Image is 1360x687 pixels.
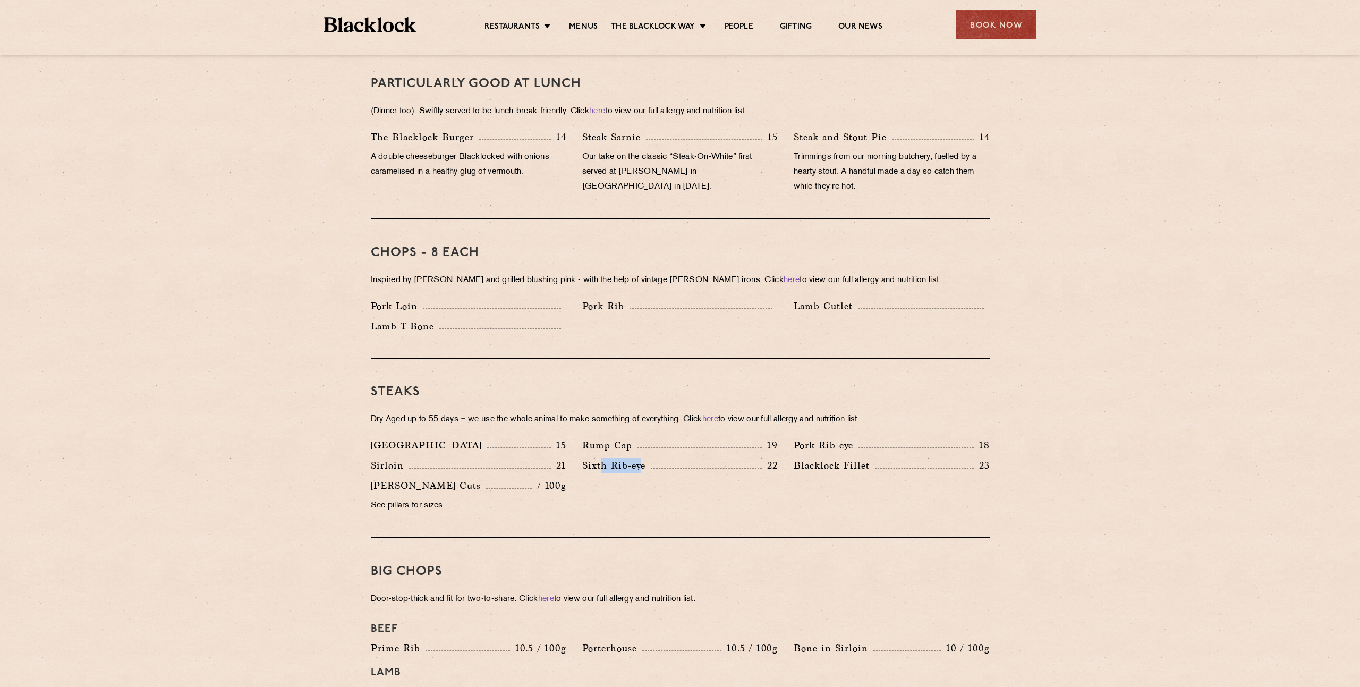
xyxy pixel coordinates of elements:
p: Inspired by [PERSON_NAME] and grilled blushing pink - with the help of vintage [PERSON_NAME] iron... [371,273,990,288]
p: 10.5 / 100g [721,641,778,655]
p: Bone in Sirloin [794,641,873,656]
p: 15 [762,130,778,144]
a: People [725,22,753,33]
p: The Blacklock Burger [371,130,479,145]
a: Our News [838,22,882,33]
p: / 100g [532,479,566,493]
h4: Beef [371,623,990,635]
p: Sirloin [371,458,409,473]
h3: PARTICULARLY GOOD AT LUNCH [371,77,990,91]
p: 21 [551,459,566,472]
p: See pillars for sizes [371,498,566,513]
p: 10.5 / 100g [510,641,566,655]
p: Lamb Cutlet [794,299,858,313]
p: 18 [974,438,990,452]
div: Book Now [956,10,1036,39]
a: Restaurants [484,22,540,33]
a: here [589,107,605,115]
a: Menus [569,22,598,33]
p: (Dinner too). Swiftly served to be lunch-break-friendly. Click to view our full allergy and nutri... [371,104,990,119]
p: 14 [551,130,566,144]
p: Pork Rib [582,299,630,313]
p: Rump Cap [582,438,637,453]
p: Steak Sarnie [582,130,646,145]
p: [PERSON_NAME] Cuts [371,478,486,493]
p: Blacklock Fillet [794,458,875,473]
p: 19 [762,438,778,452]
h3: Steaks [371,385,990,399]
h3: Big Chops [371,565,990,579]
a: The Blacklock Way [611,22,695,33]
p: Our take on the classic “Steak-On-White” first served at [PERSON_NAME] in [GEOGRAPHIC_DATA] in [D... [582,150,778,194]
p: 15 [551,438,566,452]
p: Pork Rib-eye [794,438,858,453]
p: Dry Aged up to 55 days − we use the whole animal to make something of everything. Click to view o... [371,412,990,427]
h4: Lamb [371,666,990,679]
p: Steak and Stout Pie [794,130,892,145]
p: Trimmings from our morning butchery, fuelled by a hearty stout. A handful made a day so catch the... [794,150,989,194]
a: here [784,276,800,284]
p: A double cheeseburger Blacklocked with onions caramelised in a healthy glug of vermouth. [371,150,566,180]
img: BL_Textured_Logo-footer-cropped.svg [324,17,416,32]
p: Porterhouse [582,641,642,656]
p: 23 [974,459,990,472]
p: Door-stop-thick and fit for two-to-share. Click to view our full allergy and nutrition list. [371,592,990,607]
a: Gifting [780,22,812,33]
p: Prime Rib [371,641,426,656]
a: here [538,595,554,603]
p: 10 / 100g [941,641,989,655]
p: Sixth Rib-eye [582,458,651,473]
a: here [702,415,718,423]
h3: Chops - 8 each [371,246,990,260]
p: 14 [974,130,990,144]
p: 22 [762,459,778,472]
p: Pork Loin [371,299,423,313]
p: [GEOGRAPHIC_DATA] [371,438,487,453]
p: Lamb T-Bone [371,319,439,334]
